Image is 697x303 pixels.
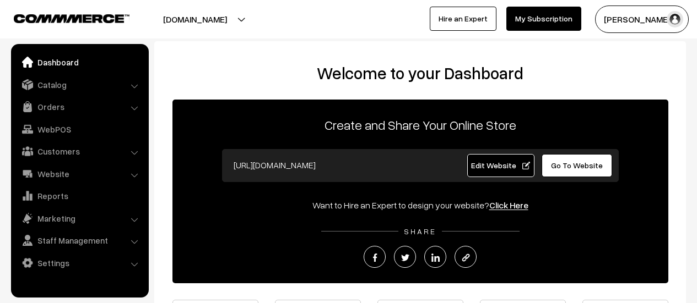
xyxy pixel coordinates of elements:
[14,14,129,23] img: COMMMERCE
[14,11,110,24] a: COMMMERCE
[14,119,145,139] a: WebPOS
[14,208,145,228] a: Marketing
[551,161,603,170] span: Go To Website
[506,7,581,31] a: My Subscription
[14,186,145,206] a: Reports
[430,7,496,31] a: Hire an Expert
[14,253,145,273] a: Settings
[165,63,675,83] h2: Welcome to your Dashboard
[14,230,145,250] a: Staff Management
[398,227,442,236] span: SHARE
[14,97,145,117] a: Orders
[14,141,145,161] a: Customers
[125,5,266,33] button: [DOMAIN_NAME]
[14,52,145,72] a: Dashboard
[172,199,668,212] div: Want to Hire an Expert to design your website?
[595,5,689,33] button: [PERSON_NAME]
[172,115,668,135] p: Create and Share Your Online Store
[467,154,534,177] a: Edit Website
[542,154,613,177] a: Go To Website
[489,200,528,211] a: Click Here
[471,161,530,170] span: Edit Website
[14,164,145,184] a: Website
[667,11,683,27] img: user
[14,75,145,95] a: Catalog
